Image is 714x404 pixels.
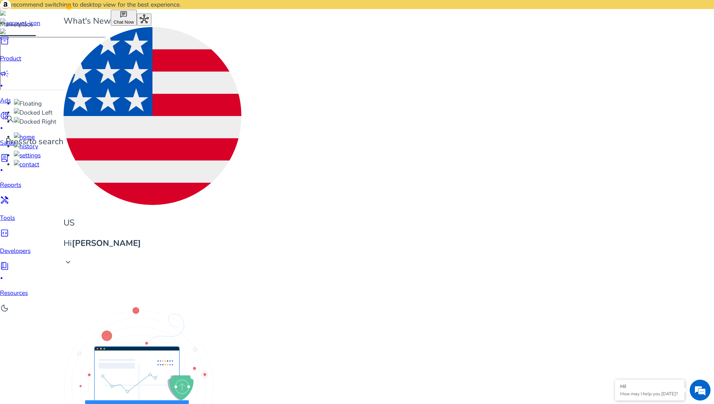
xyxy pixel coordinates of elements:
span: What's New [64,15,111,26]
img: us.svg [64,27,241,205]
span: chat [120,11,127,18]
span: keyboard_arrow_down [64,258,73,267]
button: chatChat Now [111,10,137,26]
div: Hi! [620,383,679,390]
p: US [64,217,241,229]
button: hub [137,14,151,26]
p: How may I help you today? [620,391,679,397]
b: [PERSON_NAME] [72,238,141,249]
span: Chat Now [114,19,134,25]
p: Hi [64,237,241,249]
span: hub [140,15,149,24]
